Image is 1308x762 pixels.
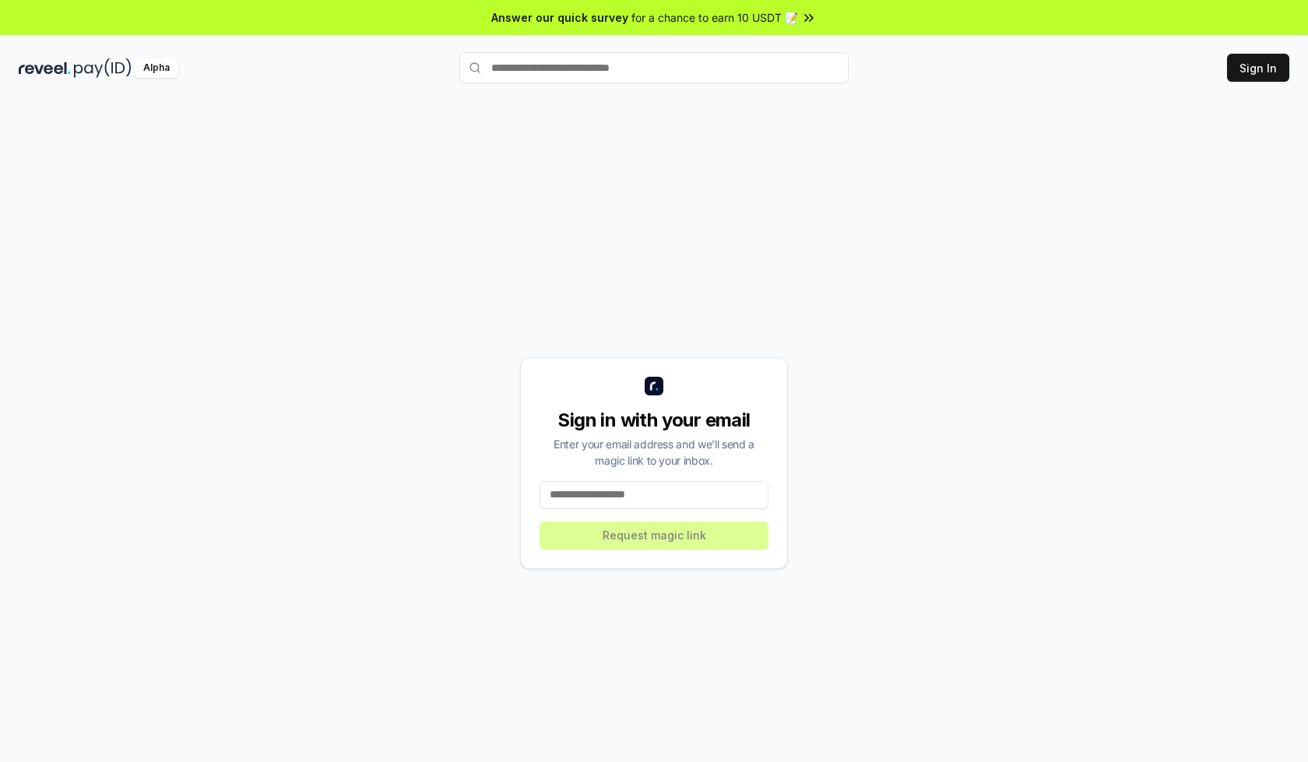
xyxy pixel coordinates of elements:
[135,58,178,78] div: Alpha
[1227,54,1289,82] button: Sign In
[540,436,768,469] div: Enter your email address and we’ll send a magic link to your inbox.
[631,9,798,26] span: for a chance to earn 10 USDT 📝
[19,58,71,78] img: reveel_dark
[491,9,628,26] span: Answer our quick survey
[645,377,663,395] img: logo_small
[540,408,768,433] div: Sign in with your email
[74,58,132,78] img: pay_id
